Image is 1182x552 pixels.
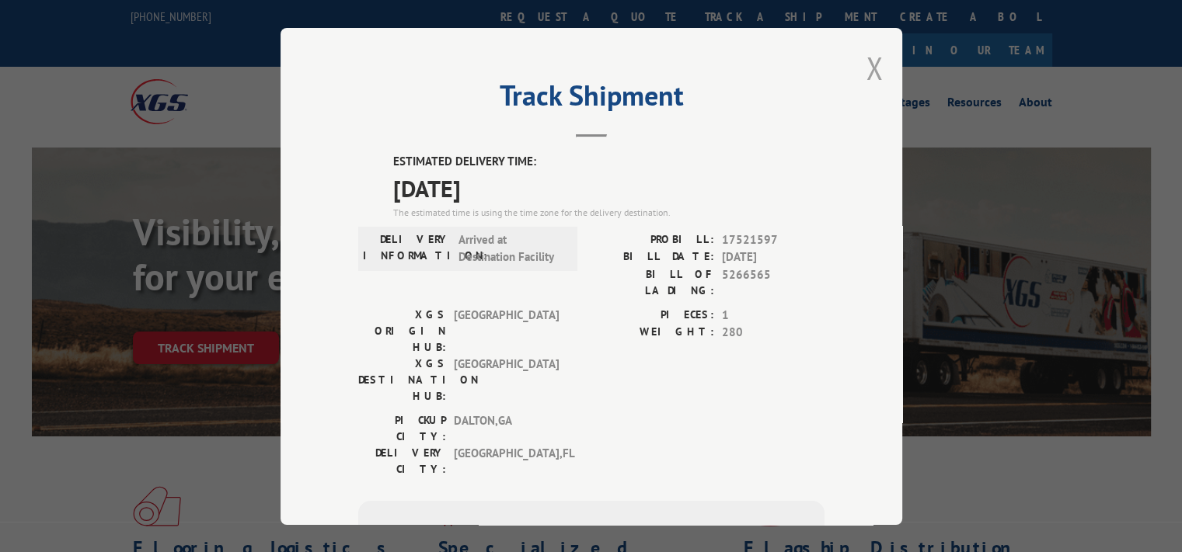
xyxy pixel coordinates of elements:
h2: Track Shipment [358,85,825,114]
label: XGS DESTINATION HUB: [358,355,446,404]
span: 1 [722,306,825,324]
label: PICKUP CITY: [358,411,446,444]
label: XGS ORIGIN HUB: [358,306,446,355]
label: WEIGHT: [591,324,714,342]
div: The estimated time is using the time zone for the delivery destination. [393,205,825,219]
label: PIECES: [591,306,714,324]
button: Close modal [866,47,883,89]
div: Subscribe to alerts [377,519,806,541]
label: DELIVERY CITY: [358,444,446,477]
span: [GEOGRAPHIC_DATA] [454,355,559,404]
span: 280 [722,324,825,342]
span: 17521597 [722,231,825,248]
span: [GEOGRAPHIC_DATA] [454,306,559,355]
span: Arrived at Destination Facility [459,231,563,266]
span: 5266565 [722,266,825,298]
span: DALTON , GA [454,411,559,444]
label: DELIVERY INFORMATION: [363,231,451,266]
label: BILL DATE: [591,248,714,266]
label: ESTIMATED DELIVERY TIME: [393,153,825,171]
span: [GEOGRAPHIC_DATA] , FL [454,444,559,477]
span: [DATE] [393,170,825,205]
label: BILL OF LADING: [591,266,714,298]
span: [DATE] [722,248,825,266]
label: PROBILL: [591,231,714,248]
